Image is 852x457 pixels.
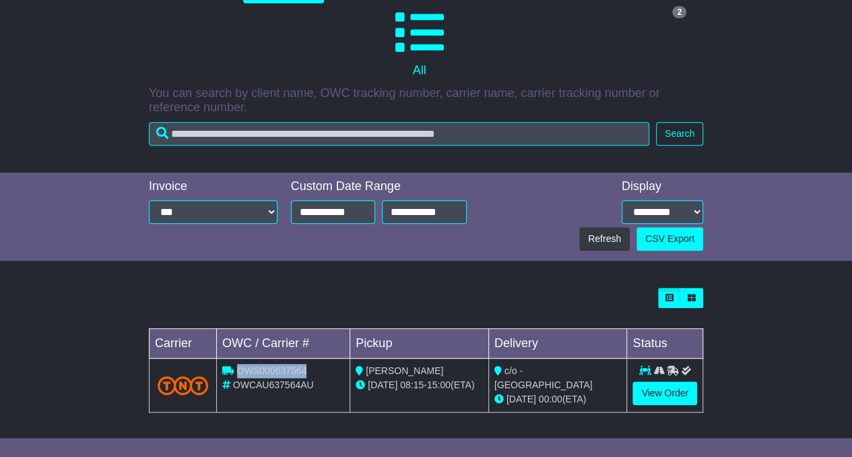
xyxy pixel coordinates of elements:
[368,379,397,390] span: [DATE]
[350,329,489,359] td: Pickup
[149,3,690,83] a: 2 All
[494,392,622,406] div: (ETA)
[366,365,443,376] span: [PERSON_NAME]
[291,179,467,194] div: Custom Date Range
[579,227,630,251] button: Refresh
[627,329,703,359] td: Status
[636,227,703,251] a: CSV Export
[216,329,350,359] td: OWC / Carrier #
[672,6,686,18] span: 2
[400,379,424,390] span: 08:15
[622,179,703,194] div: Display
[149,179,277,194] div: Invoice
[427,379,451,390] span: 15:00
[233,379,314,390] span: OWCAU637564AU
[149,86,703,115] p: You can search by client name, OWC tracking number, carrier name, carrier tracking number or refe...
[656,122,703,146] button: Search
[632,382,697,405] a: View Order
[158,376,208,394] img: TNT_Domestic.png
[539,394,562,404] span: 00:00
[488,329,627,359] td: Delivery
[237,365,307,376] span: OWS000637564
[506,394,536,404] span: [DATE]
[356,378,483,392] div: - (ETA)
[149,329,216,359] td: Carrier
